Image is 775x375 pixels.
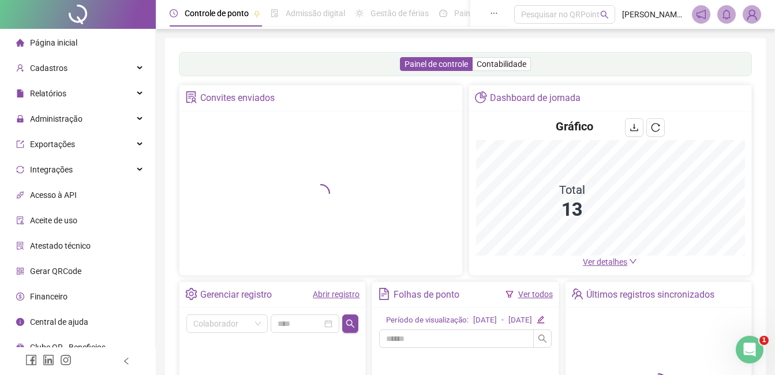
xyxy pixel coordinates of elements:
span: pie-chart [475,91,487,103]
span: file-done [271,9,279,17]
span: search [538,334,547,343]
span: ellipsis [490,9,498,17]
span: notification [696,9,706,20]
span: solution [185,91,197,103]
span: Aceite de uso [30,216,77,225]
span: audit [16,216,24,224]
span: solution [16,242,24,250]
span: Exportações [30,140,75,149]
span: file-text [378,288,390,300]
div: Convites enviados [200,88,275,108]
span: clock-circle [170,9,178,17]
div: Últimos registros sincronizados [586,285,714,305]
span: Cadastros [30,63,68,73]
span: Painel de controle [405,59,468,69]
iframe: Intercom live chat [736,336,763,363]
span: Página inicial [30,38,77,47]
span: export [16,140,24,148]
span: pushpin [253,10,260,17]
span: team [571,288,583,300]
span: Financeiro [30,292,68,301]
span: Central de ajuda [30,317,88,327]
span: api [16,191,24,199]
div: - [501,314,504,327]
span: [PERSON_NAME] - A ELÉTRICA [622,8,685,21]
span: search [346,319,355,328]
span: bell [721,9,732,20]
div: Período de visualização: [386,314,469,327]
span: dollar [16,292,24,301]
span: Contabilidade [477,59,526,69]
span: reload [651,123,660,132]
span: home [16,39,24,47]
span: Clube QR - Beneficios [30,343,106,352]
span: linkedin [43,354,54,366]
span: loading [310,182,332,204]
span: Relatórios [30,89,66,98]
span: qrcode [16,267,24,275]
span: sync [16,166,24,174]
span: Acesso à API [30,190,77,200]
span: dashboard [439,9,447,17]
span: Controle de ponto [185,9,249,18]
span: instagram [60,354,72,366]
a: Ver todos [518,290,553,299]
span: filter [506,290,514,298]
span: Gestão de férias [370,9,429,18]
div: [DATE] [473,314,497,327]
span: setting [185,288,197,300]
span: Painel do DP [454,9,499,18]
span: lock [16,115,24,123]
span: info-circle [16,318,24,326]
span: edit [537,316,544,323]
span: user-add [16,64,24,72]
a: Abrir registro [313,290,360,299]
span: Administração [30,114,83,123]
span: search [600,10,609,19]
img: 10222 [743,6,761,23]
span: sun [355,9,364,17]
span: file [16,89,24,97]
span: download [630,123,639,132]
div: [DATE] [508,314,532,327]
a: Ver detalhes down [583,257,637,267]
span: Atestado técnico [30,241,91,250]
span: Integrações [30,165,73,174]
span: Admissão digital [286,9,345,18]
span: down [629,257,637,265]
span: Gerar QRCode [30,267,81,276]
div: Folhas de ponto [394,285,459,305]
div: Dashboard de jornada [490,88,581,108]
span: 1 [759,336,769,345]
span: facebook [25,354,37,366]
h4: Gráfico [556,118,593,134]
span: Ver detalhes [583,257,627,267]
span: gift [16,343,24,351]
div: Gerenciar registro [200,285,272,305]
span: left [122,357,130,365]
